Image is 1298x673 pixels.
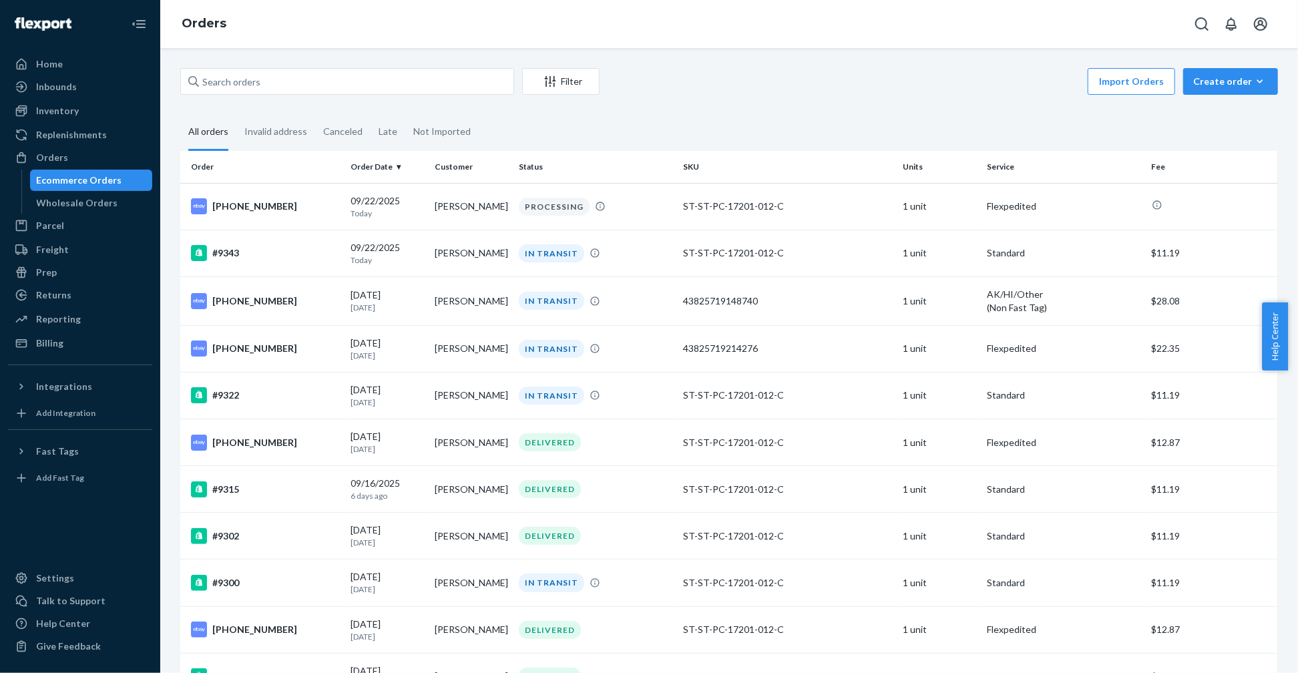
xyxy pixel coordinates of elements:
[36,640,101,653] div: Give Feedback
[8,124,152,146] a: Replenishments
[188,114,228,151] div: All orders
[8,76,152,97] a: Inbounds
[191,198,340,214] div: [PHONE_NUMBER]
[36,151,68,164] div: Orders
[897,276,982,325] td: 1 unit
[523,75,599,88] div: Filter
[1218,11,1245,37] button: Open notifications
[429,276,513,325] td: [PERSON_NAME]
[429,230,513,276] td: [PERSON_NAME]
[351,537,424,548] p: [DATE]
[351,241,424,266] div: 09/22/2025
[987,576,1141,590] p: Standard
[36,572,74,585] div: Settings
[519,340,584,358] div: IN TRANSIT
[351,336,424,361] div: [DATE]
[8,636,152,657] button: Give Feedback
[897,559,982,606] td: 1 unit
[351,254,424,266] p: Today
[351,631,424,642] p: [DATE]
[987,483,1141,496] p: Standard
[513,151,678,183] th: Status
[1262,302,1288,371] button: Help Center
[519,387,584,405] div: IN TRANSIT
[351,208,424,219] p: Today
[37,174,122,187] div: Ecommerce Orders
[1146,466,1278,513] td: $11.19
[8,215,152,236] a: Parcel
[191,245,340,261] div: #9343
[8,441,152,462] button: Fast Tags
[897,466,982,513] td: 1 unit
[429,559,513,606] td: [PERSON_NAME]
[8,147,152,168] a: Orders
[987,301,1141,314] div: (Non Fast Tag)
[897,606,982,653] td: 1 unit
[683,529,892,543] div: ST-ST-PC-17201-012-C
[982,151,1146,183] th: Service
[171,5,237,43] ol: breadcrumbs
[8,467,152,489] a: Add Fast Tag
[8,239,152,260] a: Freight
[8,613,152,634] a: Help Center
[1088,68,1175,95] button: Import Orders
[30,170,153,191] a: Ecommerce Orders
[897,372,982,419] td: 1 unit
[429,466,513,513] td: [PERSON_NAME]
[8,262,152,283] a: Prep
[429,372,513,419] td: [PERSON_NAME]
[8,590,152,612] a: Talk to Support
[987,200,1141,213] p: Flexpedited
[897,230,982,276] td: 1 unit
[351,397,424,408] p: [DATE]
[351,430,424,455] div: [DATE]
[519,574,584,592] div: IN TRANSIT
[351,618,424,642] div: [DATE]
[1183,68,1278,95] button: Create order
[429,325,513,372] td: [PERSON_NAME]
[897,325,982,372] td: 1 unit
[1188,11,1215,37] button: Open Search Box
[351,490,424,501] p: 6 days ago
[126,11,152,37] button: Close Navigation
[36,57,63,71] div: Home
[8,332,152,354] a: Billing
[678,151,897,183] th: SKU
[36,219,64,232] div: Parcel
[15,17,71,31] img: Flexport logo
[429,419,513,466] td: [PERSON_NAME]
[351,350,424,361] p: [DATE]
[36,312,81,326] div: Reporting
[191,387,340,403] div: #9322
[1193,75,1268,88] div: Create order
[987,436,1141,449] p: Flexpedited
[36,472,84,483] div: Add Fast Tag
[191,575,340,591] div: #9300
[519,292,584,310] div: IN TRANSIT
[351,570,424,595] div: [DATE]
[1146,559,1278,606] td: $11.19
[987,389,1141,402] p: Standard
[519,621,581,639] div: DELIVERED
[8,403,152,424] a: Add Integration
[351,288,424,313] div: [DATE]
[683,483,892,496] div: ST-ST-PC-17201-012-C
[244,114,307,149] div: Invalid address
[8,376,152,397] button: Integrations
[191,622,340,638] div: [PHONE_NUMBER]
[1247,11,1274,37] button: Open account menu
[683,436,892,449] div: ST-ST-PC-17201-012-C
[180,68,514,95] input: Search orders
[897,183,982,230] td: 1 unit
[8,568,152,589] a: Settings
[180,151,345,183] th: Order
[36,128,107,142] div: Replenishments
[683,200,892,213] div: ST-ST-PC-17201-012-C
[191,435,340,451] div: [PHONE_NUMBER]
[36,594,105,608] div: Talk to Support
[897,513,982,559] td: 1 unit
[683,294,892,308] div: 43825719148740
[683,623,892,636] div: ST-ST-PC-17201-012-C
[351,584,424,595] p: [DATE]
